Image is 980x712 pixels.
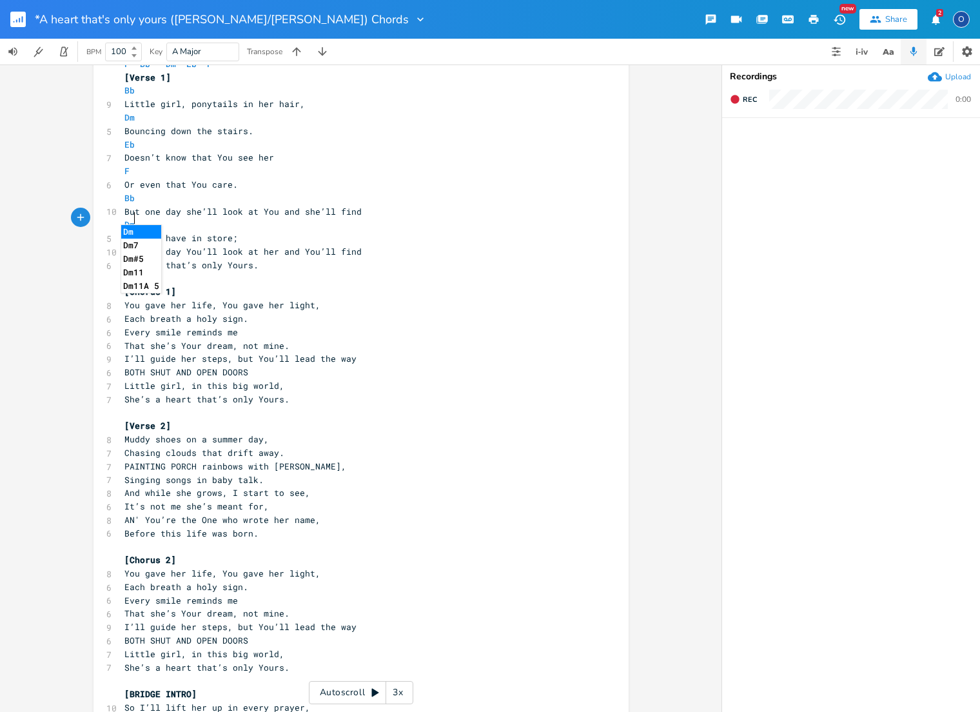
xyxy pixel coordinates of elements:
[124,58,130,70] span: F
[124,581,248,593] span: Each breath a holy sign.
[124,125,253,137] span: Bouncing down the stairs.
[953,5,970,34] button: O
[124,420,171,431] span: [Verse 2]
[124,447,284,459] span: Chasing clouds that drift away.
[124,84,135,96] span: Bb
[35,14,409,25] span: *A heart that's only yours ([PERSON_NAME]/[PERSON_NAME]) Chords
[124,326,238,338] span: Every smile reminds me
[124,635,248,646] span: BOTH SHUT AND OPEN DOORS
[309,681,413,704] div: Autoscroll
[124,112,135,123] span: Dm
[124,380,284,391] span: Little girl, in this big world,
[124,621,357,633] span: I’ll guide her steps, but You’ll lead the way
[124,206,362,217] span: But one day she’ll look at You and she’ll find
[124,474,264,486] span: Singing songs in baby talk.
[124,528,259,539] span: Before this life was born.
[121,252,161,266] li: Dm#5
[124,433,269,445] span: Muddy shoes on a summer day,
[859,9,917,30] button: Share
[124,608,289,619] span: That she’s Your dream, not mine.
[955,95,971,103] div: 0:00
[124,366,248,378] span: BOTH SHUT AND OPEN DOORS
[124,688,197,700] span: [BRIDGE INTRO]
[936,9,943,17] div: 2
[124,232,238,244] span: All You have in store;
[743,95,757,104] span: Rec
[124,72,171,83] span: [Verse 1]
[953,11,970,28] div: Old Kountry
[124,259,259,271] span: A heart that’s only Yours.
[150,48,162,55] div: Key
[166,58,176,70] span: Dm
[121,239,161,252] li: Dm7
[140,58,150,70] span: Bb
[124,179,238,190] span: Or even that You care.
[121,225,161,239] li: Dm
[124,299,320,311] span: You gave her life, You gave her light,
[124,353,357,364] span: I’ll guide her steps, but You’ll lead the way
[124,500,269,512] span: It’s not me she’s meant for,
[121,279,161,293] li: Dm11A 5
[172,46,201,57] span: A Major
[730,72,972,81] div: Recordings
[186,58,197,70] span: Eb
[124,165,130,177] span: F
[124,98,305,110] span: Little girl, ponytails in her hair,
[827,8,852,31] button: New
[124,662,289,673] span: She’s a heart that’s only Yours.
[124,219,135,230] span: Dm
[124,192,135,204] span: Bb
[124,313,248,324] span: Each breath a holy sign.
[124,648,284,660] span: Little girl, in this big world,
[124,595,238,606] span: Every smile reminds me
[124,340,289,351] span: That she’s Your dream, not mine.
[945,72,971,82] div: Upload
[928,70,971,84] button: Upload
[124,152,274,163] span: Doesn’t know that You see her
[121,266,161,279] li: Dm11
[885,14,907,25] div: Share
[839,4,856,14] div: New
[124,393,289,405] span: She’s a heart that’s only Yours.
[725,89,762,110] button: Rec
[386,681,409,704] div: 3x
[124,139,135,150] span: Eb
[86,48,101,55] div: BPM
[124,568,320,579] span: You gave her life, You gave her light,
[124,487,310,499] span: And while she grows, I start to see,
[124,246,362,257] span: And one day You’ll look at her and You’ll find
[247,48,282,55] div: Transpose
[124,460,346,472] span: PAINTING PORCH rainbows with [PERSON_NAME],
[124,514,320,526] span: AN' You’re the One who wrote her name,
[124,554,176,566] span: [Chorus 2]
[207,58,212,70] span: F
[923,8,948,31] button: 2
